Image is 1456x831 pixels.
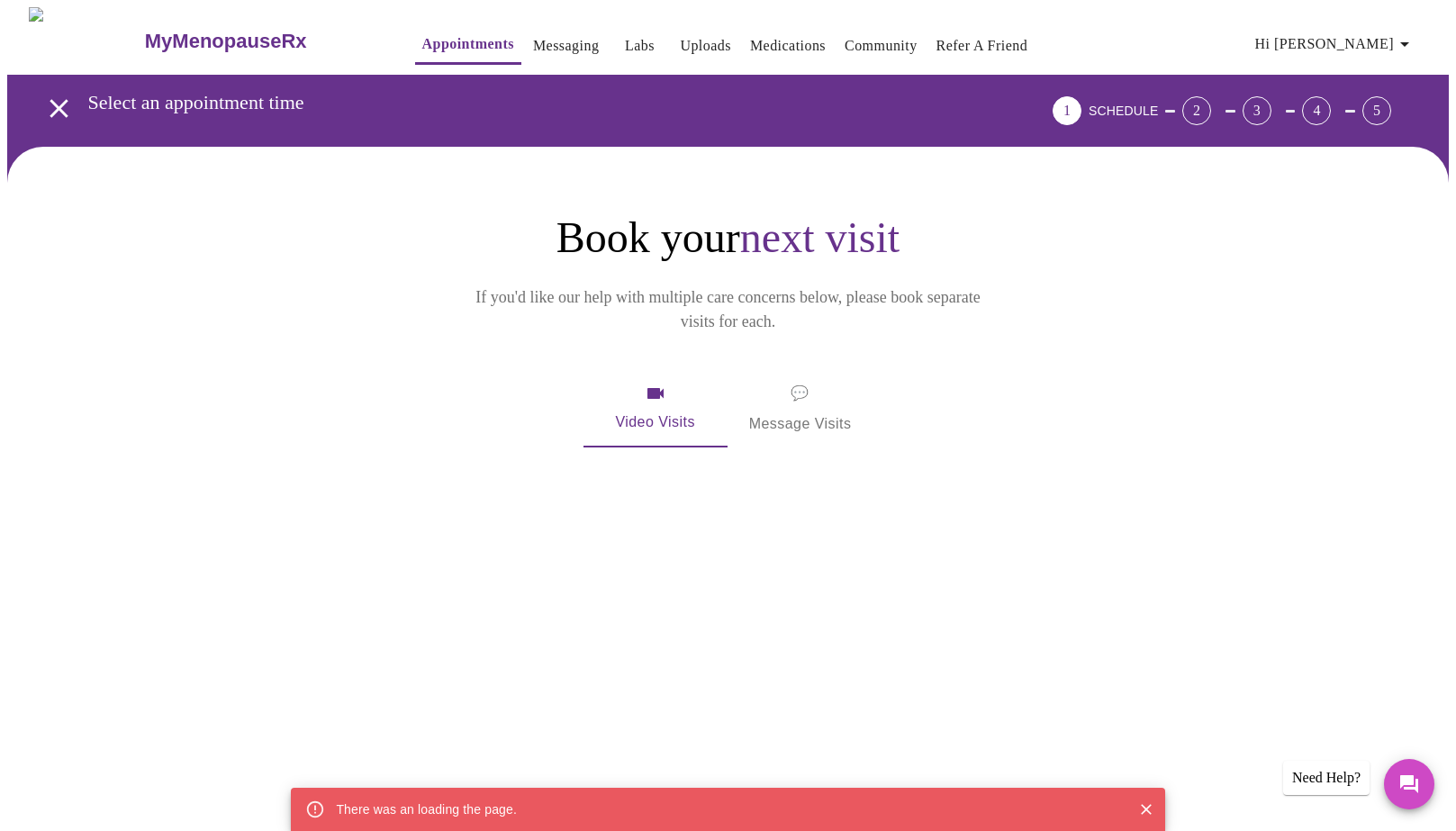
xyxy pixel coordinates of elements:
button: Uploads [673,28,738,64]
button: Labs [610,28,668,64]
a: Labs [625,33,655,59]
button: Close [1135,798,1158,821]
button: Community [837,28,925,64]
button: Appointments [415,26,521,65]
span: SCHEDULE [1089,104,1158,118]
span: Message Visits [749,381,852,437]
span: message [791,381,809,406]
span: Video Visits [605,383,706,435]
div: 2 [1182,96,1211,125]
button: Refer a Friend [929,28,1035,64]
span: next visit [740,213,900,261]
a: Community [845,33,918,59]
button: open drawer [32,82,86,135]
a: MyMenopauseRx [142,10,378,73]
div: 3 [1243,96,1271,125]
button: Medications [743,28,833,64]
h3: MyMenopauseRx [145,30,307,53]
div: Need Help? [1283,761,1370,795]
h3: Select an appointment time [88,91,953,114]
img: MyMenopauseRx Logo [29,7,142,75]
a: Messaging [533,33,599,59]
h1: Book your [368,212,1089,264]
span: Hi [PERSON_NAME] [1255,32,1415,57]
p: If you'd like our help with multiple care concerns below, please book separate visits for each. [451,285,1006,334]
div: There was an loading the page. [336,793,517,826]
div: 5 [1362,96,1391,125]
div: 1 [1053,96,1081,125]
a: Uploads [680,33,731,59]
button: Messages [1384,759,1434,809]
a: Medications [750,33,826,59]
a: Refer a Friend [936,33,1028,59]
button: Messaging [526,28,606,64]
button: Hi [PERSON_NAME] [1248,26,1423,62]
a: Appointments [422,32,514,57]
div: 4 [1302,96,1331,125]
